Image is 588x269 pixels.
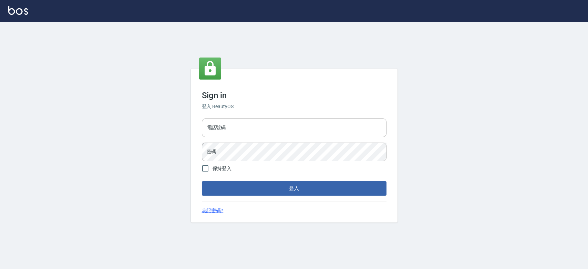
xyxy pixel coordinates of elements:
button: 登入 [202,181,386,196]
h3: Sign in [202,91,386,100]
img: Logo [8,6,28,15]
span: 保持登入 [213,165,232,172]
a: 忘記密碼? [202,207,224,214]
h6: 登入 BeautyOS [202,103,386,110]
